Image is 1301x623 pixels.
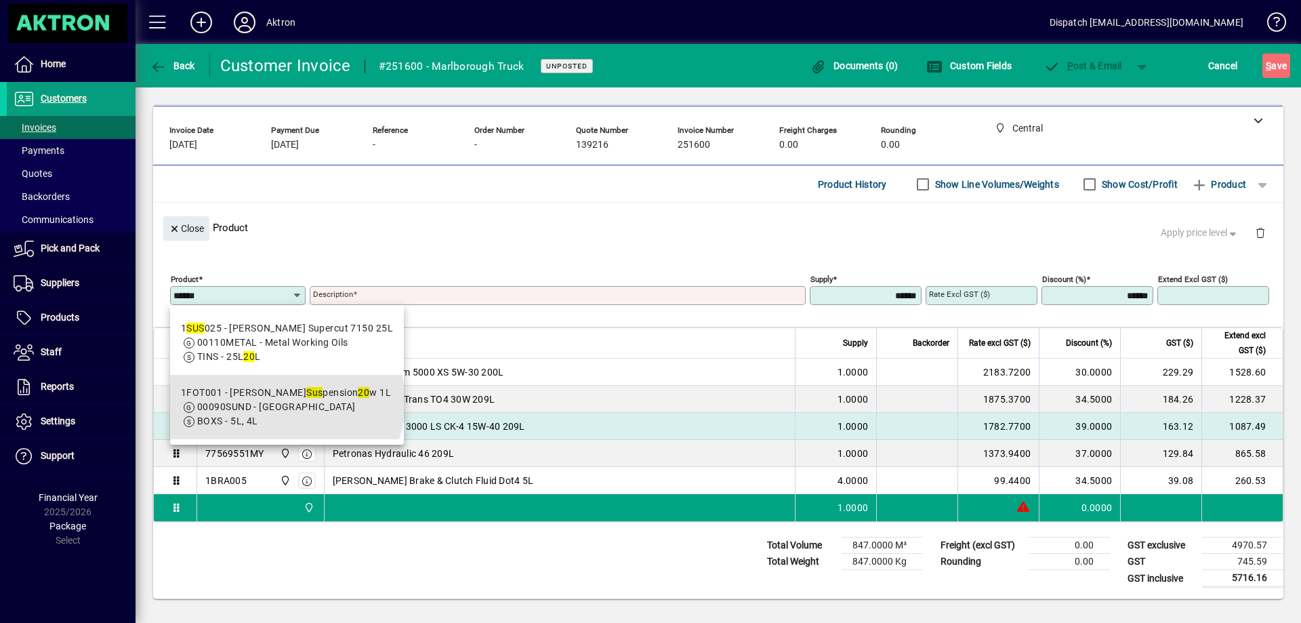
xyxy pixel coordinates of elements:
span: Package [49,521,86,531]
span: Rate excl GST ($) [969,336,1031,350]
span: Cancel [1208,55,1238,77]
a: Invoices [7,116,136,139]
span: Central [276,446,292,461]
span: Documents (0) [810,60,899,71]
a: Products [7,301,136,335]
mat-option: 1SUS025 - Morris Supercut 7150 25L [170,310,404,375]
td: 847.0000 M³ [842,538,923,554]
span: Extend excl GST ($) [1210,328,1266,358]
a: Backorders [7,185,136,208]
span: ave [1266,55,1287,77]
span: [PERSON_NAME] Brake & Clutch Fluid Dot4 5L [333,474,534,487]
div: 1373.9400 [966,447,1031,460]
a: Support [7,439,136,473]
button: Add [180,10,223,35]
span: 1.0000 [838,393,869,406]
span: 251600 [678,140,710,150]
td: 1228.37 [1201,386,1283,413]
span: ost & Email [1044,60,1122,71]
div: 77569551MY [205,447,264,460]
span: GST ($) [1166,336,1193,350]
mat-label: Discount (%) [1042,275,1086,284]
div: #251600 - Marlborough Truck [379,56,524,77]
span: Petronas Hydraulic 46 209L [333,447,455,460]
label: Show Line Volumes/Weights [932,178,1059,191]
td: 0.0000 [1039,494,1120,521]
button: Close [163,216,209,241]
a: Reports [7,370,136,404]
span: P [1067,60,1073,71]
div: 2183.7200 [966,365,1031,379]
span: Unposted [546,62,587,71]
a: Suppliers [7,266,136,300]
span: Home [41,58,66,69]
em: SUS [186,323,204,334]
span: Support [41,450,75,461]
div: Customer Invoice [220,55,351,77]
button: Cancel [1205,54,1241,78]
span: S [1266,60,1271,71]
td: GST inclusive [1121,570,1202,587]
span: Staff [41,346,62,357]
a: Settings [7,405,136,439]
a: Staff [7,336,136,369]
span: 1.0000 [838,501,869,515]
div: 1 025 - [PERSON_NAME] Supercut 7150 25L [181,321,393,336]
span: Close [169,218,204,240]
span: Invoices [14,122,56,133]
span: Pick and Pack [41,243,100,254]
button: Custom Fields [923,54,1015,78]
a: Quotes [7,162,136,185]
div: Dispatch [EMAIL_ADDRESS][DOMAIN_NAME] [1050,12,1243,33]
div: 99.4400 [966,474,1031,487]
span: Central [300,500,316,515]
button: Save [1262,54,1290,78]
span: [DATE] [169,140,197,150]
em: Sus [306,387,323,398]
td: 184.26 [1120,386,1201,413]
button: Profile [223,10,266,35]
span: Backorders [14,191,70,202]
td: 260.53 [1201,467,1283,494]
td: 229.29 [1120,359,1201,386]
span: Petronas Tutela Trans TO4 30W 209L [333,393,495,406]
span: Petronas Urania 3000 LS CK-4 15W-40 209L [333,420,525,433]
div: 1FOT001 - [PERSON_NAME] pension w 1L [181,386,391,400]
td: 1087.49 [1201,413,1283,440]
td: 865.58 [1201,440,1283,467]
span: Products [41,312,79,323]
em: 20 [358,387,369,398]
span: Payments [14,145,64,156]
app-page-header-button: Close [160,222,213,234]
span: - [474,140,477,150]
span: 1.0000 [838,420,869,433]
span: 0.00 [881,140,900,150]
td: 5716.16 [1202,570,1283,587]
app-page-header-button: Back [136,54,210,78]
span: Suppliers [41,277,79,288]
em: 20 [243,351,255,362]
mat-option: 1FOT001 - Morris Suspension 20w 1L [170,375,404,439]
span: Backorder [913,336,949,350]
span: - [373,140,375,150]
button: Post & Email [1037,54,1129,78]
span: Communications [14,214,94,225]
button: Delete [1244,216,1277,249]
div: 1BRA005 [205,474,247,487]
td: Rounding [934,554,1029,570]
td: 30.0000 [1039,359,1120,386]
span: 1.0000 [838,447,869,460]
span: Back [150,60,195,71]
td: 4970.57 [1202,538,1283,554]
span: 00110METAL - Metal Working Oils [197,337,348,348]
td: 745.59 [1202,554,1283,570]
a: Home [7,47,136,81]
td: Freight (excl GST) [934,538,1029,554]
span: Discount (%) [1066,336,1112,350]
div: Product [153,203,1283,252]
span: Supply [843,336,868,350]
span: TINS - 25L L [197,351,261,362]
td: 34.5000 [1039,386,1120,413]
span: Apply price level [1161,226,1239,240]
td: 129.84 [1120,440,1201,467]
